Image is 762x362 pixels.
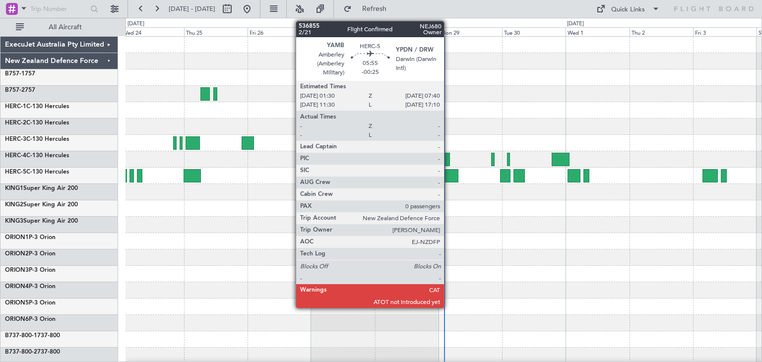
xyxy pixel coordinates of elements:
a: HERC-4C-130 Hercules [5,153,69,159]
span: B737-800-1 [5,333,37,339]
span: ORION3 [5,267,29,273]
a: KING3Super King Air 200 [5,218,78,224]
input: Trip Number [30,1,87,16]
a: ORION4P-3 Orion [5,284,56,290]
a: ORION5P-3 Orion [5,300,56,306]
span: All Aircraft [26,24,105,31]
span: ORION5 [5,300,29,306]
a: KING2Super King Air 200 [5,202,78,208]
div: Fri 26 [248,27,311,36]
a: B737-800-1737-800 [5,333,60,339]
div: Wed 1 [566,27,629,36]
a: B757-1757 [5,71,35,77]
div: Mon 29 [439,27,502,36]
a: B737-800-2737-800 [5,349,60,355]
a: ORION2P-3 Orion [5,251,56,257]
span: KING2 [5,202,23,208]
a: ORION1P-3 Orion [5,235,56,241]
a: KING1Super King Air 200 [5,185,78,191]
span: HERC-2 [5,120,26,126]
div: Thu 25 [184,27,248,36]
div: Quick Links [611,5,645,15]
span: B757-2 [5,87,25,93]
span: ORION1 [5,235,29,241]
span: B757-1 [5,71,25,77]
span: [DATE] - [DATE] [169,4,215,13]
div: [DATE] [127,20,144,28]
div: Tue 30 [502,27,566,36]
span: HERC-1 [5,104,26,110]
span: KING3 [5,218,23,224]
span: HERC-4 [5,153,26,159]
div: Fri 3 [693,27,757,36]
a: HERC-5C-130 Hercules [5,169,69,175]
span: KING1 [5,185,23,191]
span: HERC-3 [5,136,26,142]
span: ORION2 [5,251,29,257]
span: HERC-5 [5,169,26,175]
div: Thu 2 [630,27,693,36]
button: Quick Links [591,1,665,17]
a: HERC-1C-130 Hercules [5,104,69,110]
div: Sat 27 [311,27,375,36]
span: ORION6 [5,316,29,322]
span: Refresh [354,5,395,12]
div: [DATE] [567,20,584,28]
span: B737-800-2 [5,349,37,355]
a: HERC-2C-130 Hercules [5,120,69,126]
span: ORION4 [5,284,29,290]
div: Sun 28 [375,27,439,36]
a: HERC-3C-130 Hercules [5,136,69,142]
a: B757-2757 [5,87,35,93]
a: ORION3P-3 Orion [5,267,56,273]
a: ORION6P-3 Orion [5,316,56,322]
button: Refresh [339,1,398,17]
button: All Aircraft [11,19,108,35]
div: Wed 24 [121,27,184,36]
